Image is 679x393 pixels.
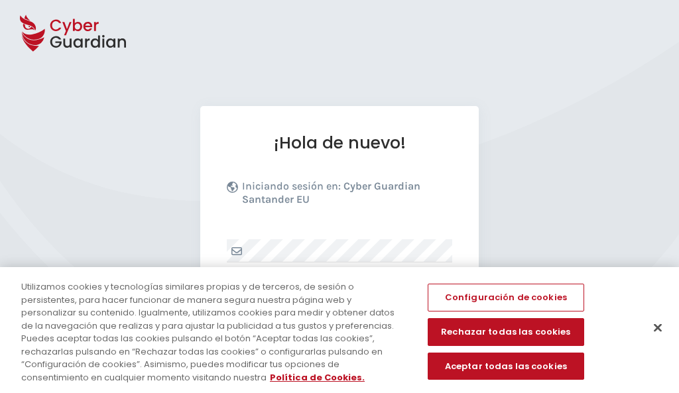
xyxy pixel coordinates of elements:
[428,318,584,346] button: Rechazar todas las cookies
[270,371,365,384] a: Más información sobre su privacidad, se abre en una nueva pestaña
[643,313,672,343] button: Cerrar
[428,284,584,311] button: Configuración de cookies
[227,133,452,153] h1: ¡Hola de nuevo!
[242,180,449,213] p: Iniciando sesión en:
[428,352,584,380] button: Aceptar todas las cookies
[242,180,420,205] b: Cyber Guardian Santander EU
[21,280,407,384] div: Utilizamos cookies y tecnologías similares propias y de terceros, de sesión o persistentes, para ...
